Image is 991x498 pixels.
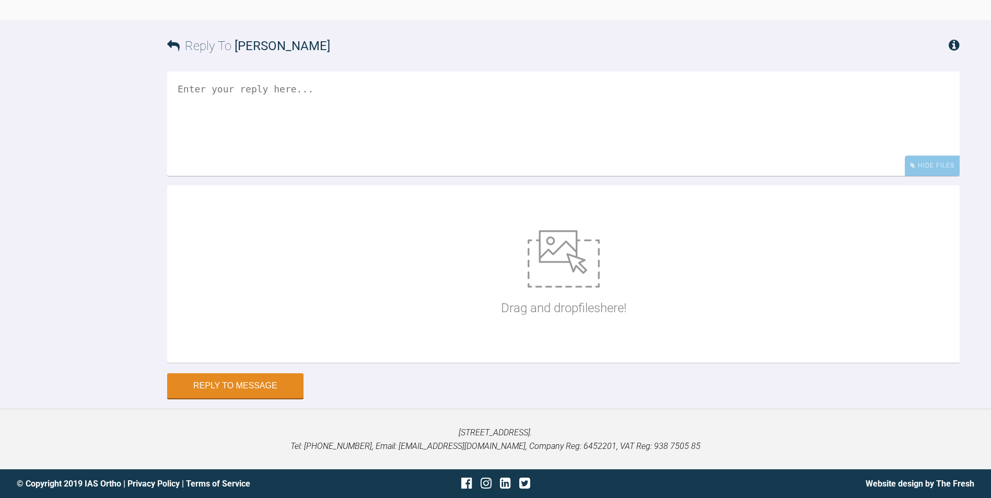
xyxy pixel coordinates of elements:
h3: Reply To [167,36,330,56]
div: Hide Files [905,156,960,176]
a: Privacy Policy [127,479,180,489]
a: Terms of Service [186,479,250,489]
span: [PERSON_NAME] [235,39,330,53]
button: Reply to Message [167,373,304,398]
a: Website design by The Fresh [866,479,974,489]
div: © Copyright 2019 IAS Ortho | | [17,477,336,491]
p: [STREET_ADDRESS]. Tel: [PHONE_NUMBER], Email: [EMAIL_ADDRESS][DOMAIN_NAME], Company Reg: 6452201,... [17,426,974,453]
p: Drag and drop files here! [501,298,626,318]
